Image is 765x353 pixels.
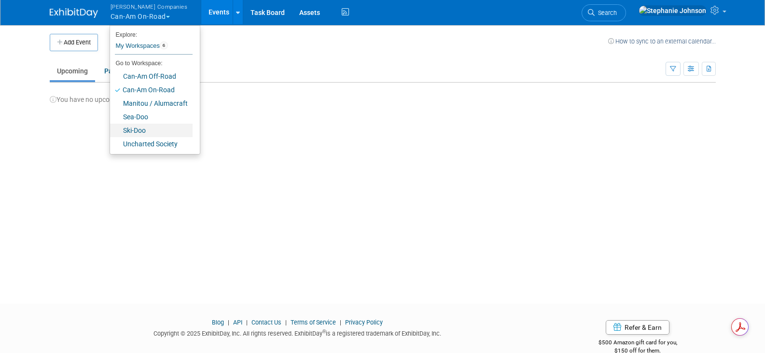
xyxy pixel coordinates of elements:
[251,319,281,326] a: Contact Us
[291,319,336,326] a: Terms of Service
[110,57,193,70] li: Go to Workspace:
[50,8,98,18] img: ExhibitDay
[337,319,344,326] span: |
[606,320,669,335] a: Refer & Earn
[110,83,193,97] a: Can-Am On-Road
[115,38,193,54] a: My Workspaces6
[50,327,546,338] div: Copyright © 2025 ExhibitDay, Inc. All rights reserved. ExhibitDay is a registered trademark of Ex...
[110,137,193,151] a: Uncharted Society
[111,1,188,12] span: [PERSON_NAME] Companies
[110,97,193,110] a: Manitou / Alumacraft
[244,319,250,326] span: |
[595,9,617,16] span: Search
[160,42,168,49] span: 6
[582,4,626,21] a: Search
[225,319,232,326] span: |
[283,319,289,326] span: |
[110,29,193,38] li: Explore:
[212,319,224,326] a: Blog
[110,70,193,83] a: Can-Am Off-Road
[97,62,134,80] a: Past1
[50,96,148,103] span: You have no upcoming events.
[50,62,95,80] a: Upcoming
[345,319,383,326] a: Privacy Policy
[50,34,98,51] button: Add Event
[639,5,707,16] img: Stephanie Johnson
[110,110,193,124] a: Sea-Doo
[608,38,716,45] a: How to sync to an external calendar...
[322,329,326,334] sup: ®
[233,319,242,326] a: API
[110,124,193,137] a: Ski-Doo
